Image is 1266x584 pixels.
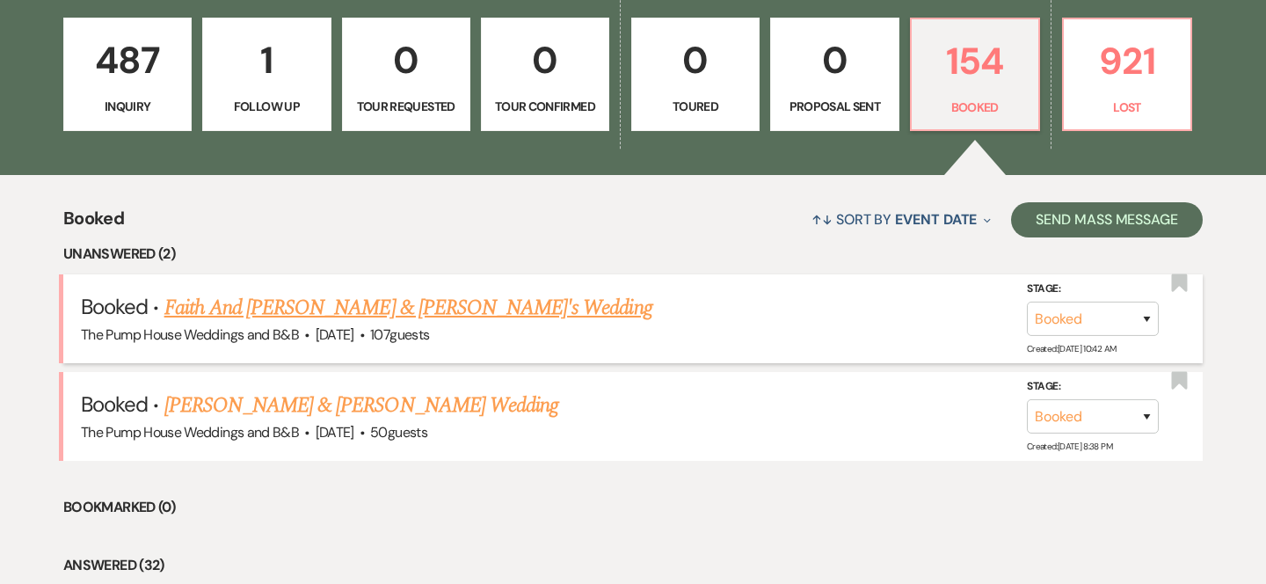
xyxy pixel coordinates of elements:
button: Sort By Event Date [804,196,998,243]
li: Unanswered (2) [63,243,1203,266]
span: Event Date [895,210,977,229]
p: Toured [643,97,748,116]
span: [DATE] [316,325,354,344]
a: 0Toured [631,18,760,132]
li: Bookmarked (0) [63,496,1203,519]
label: Stage: [1027,280,1159,299]
p: Follow Up [214,97,319,116]
span: [DATE] [316,423,354,442]
p: Tour Requested [353,97,459,116]
a: 0Proposal Sent [770,18,899,132]
a: 1Follow Up [202,18,331,132]
span: 50 guests [370,423,427,442]
a: 0Tour Confirmed [481,18,609,132]
p: Inquiry [75,97,180,116]
span: Created: [DATE] 10:42 AM [1027,343,1116,354]
p: 154 [922,32,1028,91]
li: Answered (32) [63,554,1203,577]
a: 154Booked [910,18,1040,132]
p: Proposal Sent [782,97,887,116]
p: Tour Confirmed [492,97,598,116]
label: Stage: [1027,377,1159,397]
span: Created: [DATE] 8:38 PM [1027,441,1112,452]
p: 487 [75,31,180,90]
a: Faith And [PERSON_NAME] & [PERSON_NAME]'s Wedding [164,292,652,324]
span: Booked [81,293,148,320]
span: ↑↓ [811,210,833,229]
a: 921Lost [1062,18,1192,132]
span: Booked [81,391,148,418]
p: 0 [643,31,748,90]
button: Send Mass Message [1011,202,1203,237]
p: 1 [214,31,319,90]
p: 0 [782,31,887,90]
a: 0Tour Requested [342,18,470,132]
p: Lost [1074,98,1180,117]
p: 0 [353,31,459,90]
span: The Pump House Weddings and B&B [81,423,299,442]
span: The Pump House Weddings and B&B [81,325,299,344]
p: 921 [1074,32,1180,91]
p: Booked [922,98,1028,117]
a: [PERSON_NAME] & [PERSON_NAME] Wedding [164,390,558,421]
span: Booked [63,205,124,243]
span: 107 guests [370,325,429,344]
a: 487Inquiry [63,18,192,132]
p: 0 [492,31,598,90]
